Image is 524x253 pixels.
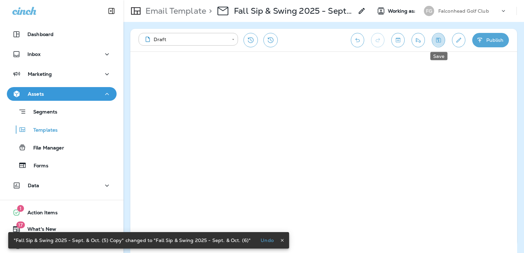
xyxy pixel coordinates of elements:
[143,36,227,43] div: Draft
[432,33,445,47] button: Save
[28,91,44,97] p: Assets
[263,33,278,47] button: View Changelog
[27,32,53,37] p: Dashboard
[412,33,425,47] button: Send test email
[26,145,64,152] p: File Manager
[7,179,117,192] button: Data
[7,222,117,236] button: 17What's New
[26,109,57,116] p: Segments
[7,67,117,81] button: Marketing
[28,71,52,77] p: Marketing
[28,183,39,188] p: Data
[391,33,405,47] button: Toggle preview
[16,221,25,228] span: 17
[452,33,465,47] button: Edit details
[14,234,251,246] div: "Fall Sip & Swing 2025 - Sept. & Oct. (5) Copy" changed to "Fall Sip & Swing 2025 - Sept. & Oct. ...
[234,6,354,16] p: Fall Sip & Swing 2025 - Sept. & Oct. (6)
[143,6,206,16] p: Email Template
[388,8,417,14] span: Working as:
[7,206,117,219] button: 1Action Items
[261,238,274,243] p: Undo
[7,239,117,252] button: Support
[472,33,509,47] button: Publish
[7,87,117,101] button: Assets
[430,52,448,60] div: Save
[27,163,48,169] p: Forms
[21,210,58,218] span: Action Items
[7,158,117,172] button: Forms
[351,33,364,47] button: Undo
[7,47,117,61] button: Inbox
[102,4,121,18] button: Collapse Sidebar
[7,27,117,41] button: Dashboard
[206,6,212,16] p: >
[7,104,117,119] button: Segments
[438,8,489,14] p: Falconhead Golf Club
[424,6,434,16] div: FG
[7,122,117,137] button: Templates
[21,226,56,234] span: What's New
[243,33,258,47] button: Restore from previous version
[7,140,117,155] button: File Manager
[26,127,58,134] p: Templates
[17,205,24,212] span: 1
[256,236,278,244] button: Undo
[27,51,40,57] p: Inbox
